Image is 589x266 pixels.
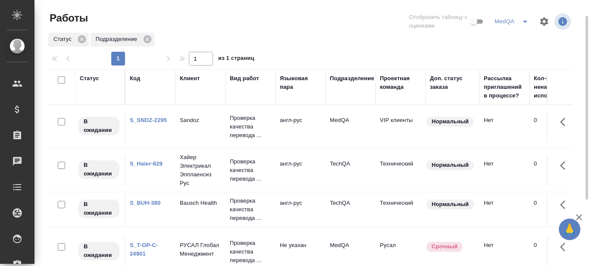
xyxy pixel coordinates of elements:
[230,157,271,183] p: Проверка качества перевода ...
[555,13,573,30] span: Посмотреть информацию
[130,242,158,257] a: S_T-OP-C-24901
[432,200,469,209] p: Нормальный
[479,155,529,185] td: Нет
[276,112,326,142] td: англ-рус
[130,160,163,167] a: S_Haier-829
[430,74,475,91] div: Доп. статус заказа
[492,15,534,28] div: split button
[84,117,114,135] p: В ожидании
[409,13,469,30] span: Отобразить таблицу с оценками
[78,116,120,136] div: Исполнитель назначен, приступать к работе пока рано
[376,155,426,185] td: Технический
[555,194,576,215] button: Здесь прячутся важные кнопки
[276,194,326,225] td: англ-рус
[479,112,529,142] td: Нет
[562,220,577,238] span: 🙏
[479,194,529,225] td: Нет
[84,161,114,178] p: В ожидании
[432,161,469,169] p: Нормальный
[326,155,376,185] td: TechQA
[555,155,576,176] button: Здесь прячутся важные кнопки
[48,33,89,47] div: Статус
[230,114,271,140] p: Проверка качества перевода ...
[80,74,99,83] div: Статус
[84,200,114,217] p: В ожидании
[276,155,326,185] td: англ-рус
[180,199,221,207] p: Bausch Health
[96,35,140,44] p: Подразделение
[230,239,271,265] p: Проверка качества перевода ...
[534,11,555,32] span: Настроить таблицу
[180,74,200,83] div: Клиент
[376,112,426,142] td: VIP клиенты
[180,153,221,188] p: Хайер Электрикал Эпплаенсиз Рус
[376,194,426,225] td: Технический
[130,117,167,123] a: S_SNDZ-2295
[91,33,154,47] div: Подразделение
[326,194,376,225] td: TechQA
[484,74,525,100] div: Рассылка приглашений в процессе?
[432,242,457,251] p: Срочный
[218,53,254,66] span: из 1 страниц
[330,74,374,83] div: Подразделение
[130,200,160,206] a: S_BUH-380
[47,11,88,25] span: Работы
[555,237,576,257] button: Здесь прячутся важные кнопки
[280,74,321,91] div: Языковая пара
[230,74,259,83] div: Вид работ
[555,112,576,132] button: Здесь прячутся важные кнопки
[230,197,271,222] p: Проверка качества перевода ...
[78,241,120,261] div: Исполнитель назначен, приступать к работе пока рано
[78,199,120,219] div: Исполнитель назначен, приступать к работе пока рано
[78,160,120,180] div: Исполнитель назначен, приступать к работе пока рано
[380,74,421,91] div: Проектная команда
[130,74,140,83] div: Код
[180,241,221,258] p: РУСАЛ Глобал Менеджмент
[180,116,221,125] p: Sandoz
[534,74,586,100] div: Кол-во неназначенных исполнителей
[432,117,469,126] p: Нормальный
[326,112,376,142] td: MedQA
[559,219,580,240] button: 🙏
[84,242,114,260] p: В ожидании
[53,35,75,44] p: Статус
